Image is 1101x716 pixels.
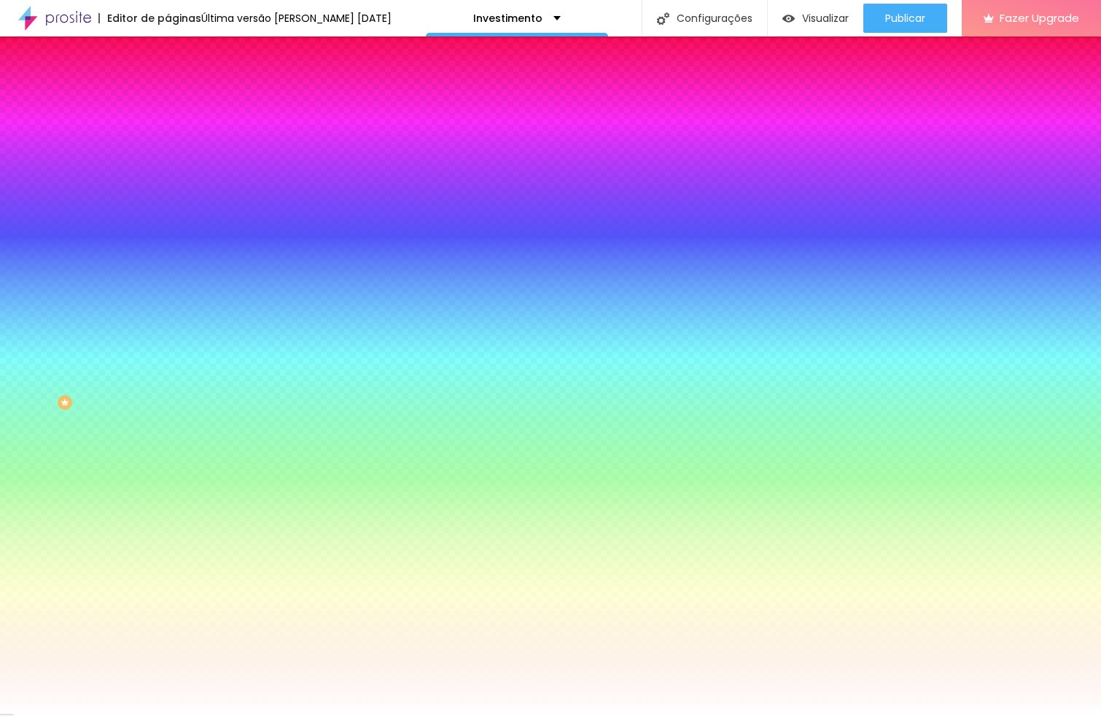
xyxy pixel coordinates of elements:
[863,4,947,33] button: Publicar
[782,12,795,25] img: view-1.svg
[885,12,925,24] span: Publicar
[1000,12,1079,24] span: Fazer Upgrade
[768,4,863,33] button: Visualizar
[802,12,849,24] span: Visualizar
[201,13,392,23] div: Última versão [PERSON_NAME] [DATE]
[657,12,669,25] img: Icone
[473,13,542,23] p: Investimento
[98,13,201,23] div: Editor de páginas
